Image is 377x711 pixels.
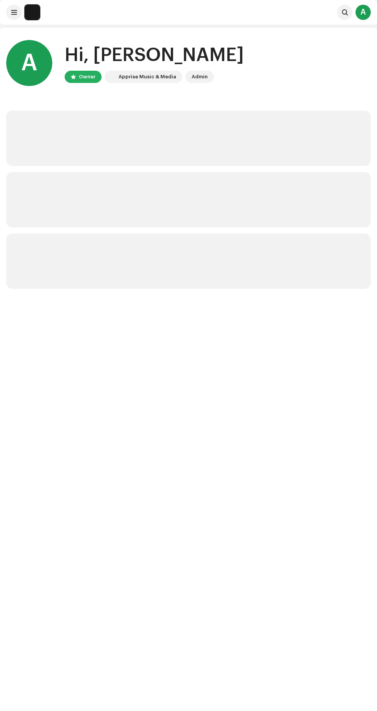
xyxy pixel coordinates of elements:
[106,72,115,81] img: 1c16f3de-5afb-4452-805d-3f3454e20b1b
[65,43,244,68] div: Hi, [PERSON_NAME]
[6,40,52,86] div: A
[355,5,371,20] div: A
[25,5,40,20] img: 1c16f3de-5afb-4452-805d-3f3454e20b1b
[192,72,208,81] div: Admin
[118,72,176,81] div: Apprise Music & Media
[79,72,95,81] div: Owner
